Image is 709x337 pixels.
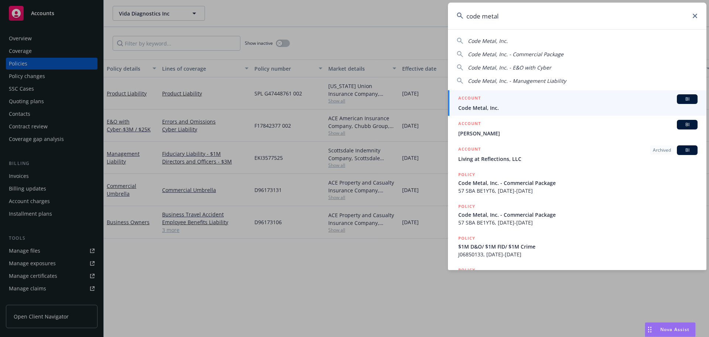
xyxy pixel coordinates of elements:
[458,243,698,250] span: $1M D&O/ $1M FID/ $1M Crime
[458,120,481,129] h5: ACCOUNT
[448,230,706,262] a: POLICY$1M D&O/ $1M FID/ $1M CrimeJ06850133, [DATE]-[DATE]
[458,104,698,112] span: Code Metal, Inc.
[448,199,706,230] a: POLICYCode Metal, Inc. - Commercial Package57 SBA BE1YT6, [DATE]-[DATE]
[458,155,698,163] span: Living at Reflections, LLC
[680,147,695,154] span: BI
[680,96,695,102] span: BI
[458,129,698,137] span: [PERSON_NAME]
[458,203,475,210] h5: POLICY
[653,147,671,154] span: Archived
[468,51,564,58] span: Code Metal, Inc. - Commercial Package
[680,121,695,128] span: BI
[448,90,706,116] a: ACCOUNTBICode Metal, Inc.
[645,323,654,337] div: Drag to move
[468,64,551,71] span: Code Metal, Inc. - E&O with Cyber
[468,77,566,84] span: Code Metal, Inc. - Management Liability
[458,266,475,274] h5: POLICY
[458,250,698,258] span: J06850133, [DATE]-[DATE]
[458,211,698,219] span: Code Metal, Inc. - Commercial Package
[448,167,706,199] a: POLICYCode Metal, Inc. - Commercial Package57 SBA BE1YT6, [DATE]-[DATE]
[448,3,706,29] input: Search...
[448,141,706,167] a: ACCOUNTArchivedBILiving at Reflections, LLC
[458,179,698,187] span: Code Metal, Inc. - Commercial Package
[448,262,706,294] a: POLICY
[458,145,481,154] h5: ACCOUNT
[458,219,698,226] span: 57 SBA BE1YT6, [DATE]-[DATE]
[458,94,481,103] h5: ACCOUNT
[458,171,475,178] h5: POLICY
[448,116,706,141] a: ACCOUNTBI[PERSON_NAME]
[660,326,689,333] span: Nova Assist
[458,187,698,195] span: 57 SBA BE1YT6, [DATE]-[DATE]
[645,322,696,337] button: Nova Assist
[458,235,475,242] h5: POLICY
[468,37,508,44] span: Code Metal, Inc.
